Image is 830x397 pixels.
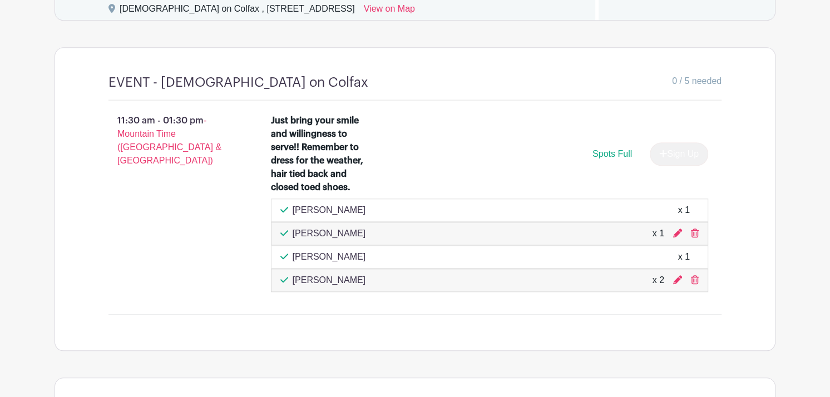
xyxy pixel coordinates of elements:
[592,149,632,158] span: Spots Full
[293,250,366,264] p: [PERSON_NAME]
[91,110,253,172] p: 11:30 am - 01:30 pm
[653,227,664,240] div: x 1
[672,75,722,88] span: 0 / 5 needed
[293,274,366,287] p: [PERSON_NAME]
[364,2,415,20] a: View on Map
[293,204,366,217] p: [PERSON_NAME]
[678,204,690,217] div: x 1
[117,116,221,165] span: - Mountain Time ([GEOGRAPHIC_DATA] & [GEOGRAPHIC_DATA])
[120,2,355,20] div: [DEMOGRAPHIC_DATA] on Colfax , [STREET_ADDRESS]
[293,227,366,240] p: [PERSON_NAME]
[271,114,367,194] div: Just bring your smile and willingness to serve!! Remember to dress for the weather, hair tied bac...
[678,250,690,264] div: x 1
[653,274,664,287] div: x 2
[108,75,368,91] h4: EVENT - [DEMOGRAPHIC_DATA] on Colfax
